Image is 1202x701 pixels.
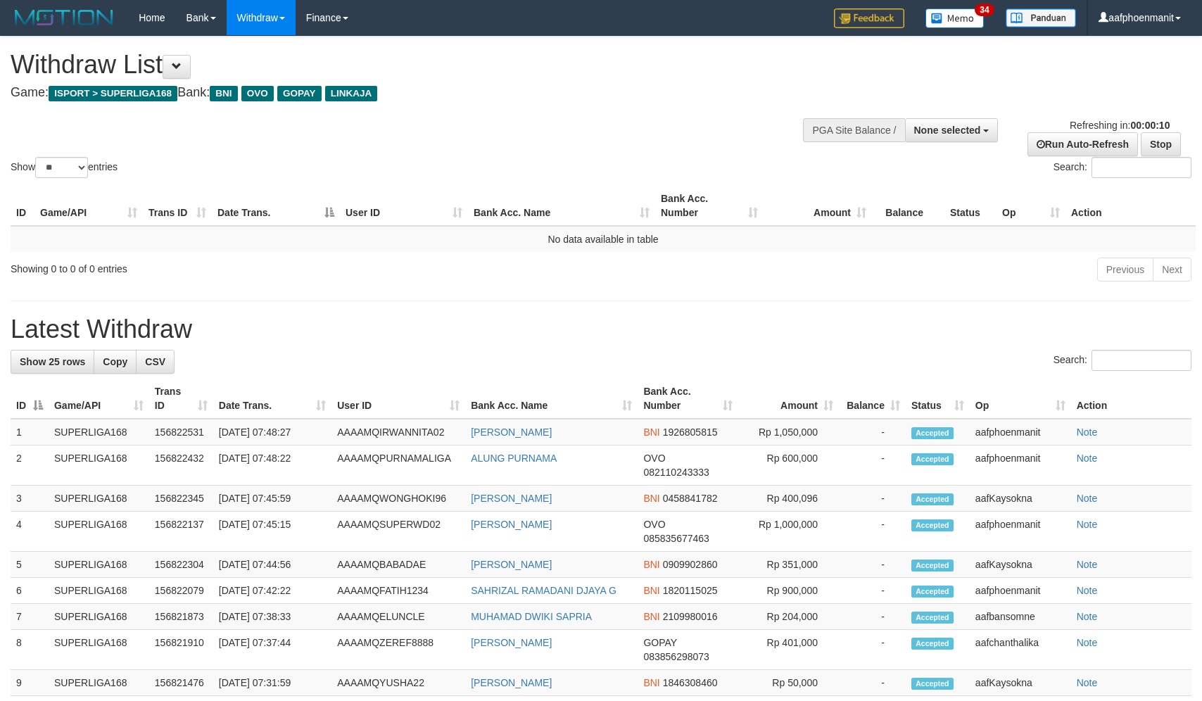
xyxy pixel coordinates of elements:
td: - [839,552,906,578]
td: 156822432 [149,446,213,486]
td: 8 [11,630,49,670]
a: ALUNG PURNAMA [471,453,557,464]
span: Accepted [911,453,954,465]
td: aafchanthalika [970,630,1071,670]
span: BNI [643,677,659,688]
td: 156822304 [149,552,213,578]
span: BNI [643,493,659,504]
a: Note [1077,493,1098,504]
td: [DATE] 07:45:59 [213,486,331,512]
td: aafKaysokna [970,486,1071,512]
label: Search: [1054,350,1191,371]
td: [DATE] 07:45:15 [213,512,331,552]
a: MUHAMAD DWIKI SAPRIA [471,611,592,622]
td: 156822137 [149,512,213,552]
td: SUPERLIGA168 [49,446,149,486]
td: Rp 1,000,000 [738,512,839,552]
div: PGA Site Balance / [803,118,904,142]
th: ID [11,186,34,226]
span: OVO [241,86,274,101]
td: AAAAMQIRWANNITA02 [331,419,465,446]
td: 156822531 [149,419,213,446]
td: Rp 600,000 [738,446,839,486]
td: 3 [11,486,49,512]
th: Bank Acc. Number: activate to sort column ascending [638,379,738,419]
img: MOTION_logo.png [11,7,118,28]
td: SUPERLIGA168 [49,512,149,552]
td: 7 [11,604,49,630]
td: SUPERLIGA168 [49,670,149,696]
a: Next [1153,258,1191,282]
td: AAAAMQBABADAE [331,552,465,578]
span: BNI [643,611,659,622]
td: AAAAMQSUPERWD02 [331,512,465,552]
td: 156822079 [149,578,213,604]
span: Copy 083856298073 to clipboard [643,651,709,662]
td: SUPERLIGA168 [49,630,149,670]
span: Accepted [911,427,954,439]
td: 5 [11,552,49,578]
td: aafKaysokna [970,670,1071,696]
span: Copy 1846308460 to clipboard [663,677,718,688]
th: Trans ID: activate to sort column ascending [149,379,213,419]
a: [PERSON_NAME] [471,427,552,438]
a: Previous [1097,258,1153,282]
td: Rp 900,000 [738,578,839,604]
h1: Withdraw List [11,51,787,79]
span: OVO [643,453,665,464]
span: None selected [914,125,981,136]
span: Copy [103,356,127,367]
a: [PERSON_NAME] [471,559,552,570]
a: Note [1077,637,1098,648]
h1: Latest Withdraw [11,315,1191,343]
td: Rp 351,000 [738,552,839,578]
td: - [839,670,906,696]
th: Bank Acc. Number: activate to sort column ascending [655,186,764,226]
td: AAAAMQWONGHOKI96 [331,486,465,512]
span: GOPAY [277,86,322,101]
td: SUPERLIGA168 [49,419,149,446]
a: SAHRIZAL RAMADANI DJAYA G [471,585,616,596]
span: ISPORT > SUPERLIGA168 [49,86,177,101]
td: - [839,486,906,512]
span: Accepted [911,560,954,571]
th: Amount: activate to sort column ascending [738,379,839,419]
th: Balance [872,186,944,226]
td: aafphoenmanit [970,419,1071,446]
span: CSV [145,356,165,367]
td: aafphoenmanit [970,446,1071,486]
td: aafphoenmanit [970,512,1071,552]
td: aafbansomne [970,604,1071,630]
td: [DATE] 07:31:59 [213,670,331,696]
td: [DATE] 07:48:27 [213,419,331,446]
span: Copy 1926805815 to clipboard [663,427,718,438]
button: None selected [905,118,999,142]
a: [PERSON_NAME] [471,637,552,648]
span: Copy 2109980016 to clipboard [663,611,718,622]
a: Note [1077,559,1098,570]
a: CSV [136,350,175,374]
th: Op: activate to sort column ascending [997,186,1065,226]
img: panduan.png [1006,8,1076,27]
a: Note [1077,677,1098,688]
a: Show 25 rows [11,350,94,374]
span: Show 25 rows [20,356,85,367]
td: No data available in table [11,226,1196,252]
td: 156821873 [149,604,213,630]
td: aafphoenmanit [970,578,1071,604]
td: 156821476 [149,670,213,696]
label: Show entries [11,157,118,178]
span: LINKAJA [325,86,378,101]
td: [DATE] 07:38:33 [213,604,331,630]
th: Op: activate to sort column ascending [970,379,1071,419]
th: Status: activate to sort column ascending [906,379,970,419]
span: BNI [210,86,237,101]
td: AAAAMQELUNCLE [331,604,465,630]
a: [PERSON_NAME] [471,493,552,504]
a: [PERSON_NAME] [471,677,552,688]
label: Search: [1054,157,1191,178]
span: BNI [643,559,659,570]
td: - [839,446,906,486]
span: BNI [643,427,659,438]
th: ID: activate to sort column descending [11,379,49,419]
